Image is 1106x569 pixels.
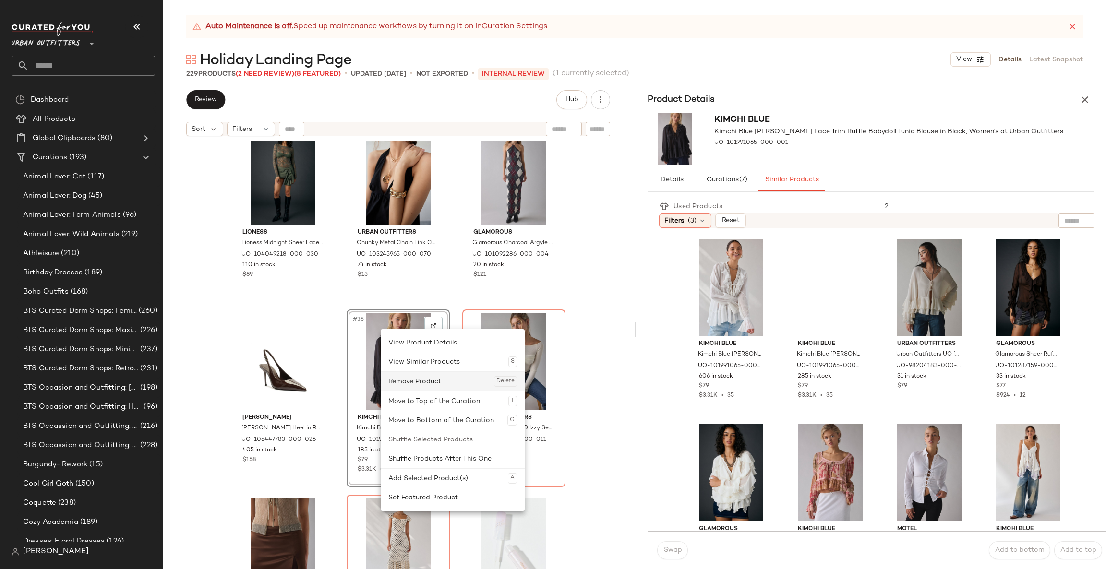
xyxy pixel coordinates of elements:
[798,372,831,381] span: 285 in stock
[23,382,138,393] span: BTS Occasion and Outfitting: [PERSON_NAME] to Party
[357,424,438,433] span: Kimchi Blue [PERSON_NAME] Lace Trim Ruffle Babydoll Tunic Blouse in Black, Women's at Urban Outfi...
[232,124,252,134] span: Filters
[691,424,771,521] img: 101287670_012_b
[236,71,294,78] span: (2 Need Review)
[431,323,436,329] img: svg%3e
[138,344,157,355] span: (237)
[242,446,277,455] span: 405 in stock
[192,21,547,33] div: Speed up maintenance workflows by turning it on in
[241,239,323,248] span: Lioness Midnight Sheer Lace Tie-Front Overlay Mini Dress in Green, Women's at Urban Outfitters
[996,392,1010,399] span: $924
[988,424,1068,521] img: 101173011_010_b
[636,93,726,107] h3: Product Details
[699,372,733,381] span: 606 in stock
[714,127,1063,137] span: Kimchi Blue [PERSON_NAME] Lace Trim Ruffle Babydoll Tunic Blouse in Black, Women's at Urban Outfi...
[688,216,697,226] span: (3)
[358,228,439,237] span: Urban Outfitters
[186,90,225,109] button: Review
[23,402,142,413] span: BTS Occasion and Outfitting: Homecoming Dresses
[200,51,351,70] span: Holiday Landing Page
[473,228,554,237] span: Glamorous
[23,546,89,557] span: [PERSON_NAME]
[352,315,366,324] span: #35
[995,350,1059,359] span: Glamorous Sheer Ruffle Long Sleeve Blouse in Brown, Women's at Urban Outfitters
[466,313,562,410] img: 102803327_011_b
[23,190,86,202] span: Animal Lover: Dog
[699,382,709,391] span: $79
[33,152,67,163] span: Curations
[660,176,683,184] span: Details
[138,382,157,393] span: (198)
[73,478,94,489] span: (150)
[388,488,517,507] div: Set Featured Product
[137,306,157,317] span: (260)
[890,424,969,521] img: 103304911_010_b
[718,392,727,399] span: •
[798,525,862,533] span: Kimchi Blue
[388,333,517,352] div: View Product Details
[120,229,138,240] span: (219)
[85,171,104,182] span: (117)
[23,517,78,528] span: Cozy Academia
[23,363,138,374] span: BTS Curated Dorm Shops: Retro+ Boho
[553,68,629,80] span: (1 currently selected)
[357,239,438,248] span: Chunky Metal Chain Link Cuff Bracelet in Gold, Women's at Urban Outfitters
[739,176,747,184] span: (7)
[59,248,79,259] span: (210)
[67,152,86,163] span: (193)
[242,261,276,270] span: 110 in stock
[481,21,547,33] a: Curation Settings
[797,362,861,370] span: UO-101991065-000-060
[698,350,762,359] span: Kimchi Blue [PERSON_NAME] Lace Trim Ruffle Babydoll Tunic Blouse in White, Women's at Urban Outfi...
[23,286,69,297] span: Boho Outfits
[351,69,406,79] p: updated [DATE]
[508,396,517,406] div: T
[669,202,730,212] div: Used Products
[357,436,431,444] span: UO-101991065-000-001
[798,392,817,399] span: $3.31K
[877,202,1095,212] div: 2
[988,239,1068,336] img: 101287159_020_b
[706,176,748,184] span: Curations
[798,340,862,348] span: Kimchi Blue
[235,313,331,410] img: 105447783_026_m
[998,55,1022,65] a: Details
[56,498,76,509] span: (238)
[138,440,157,451] span: (228)
[23,248,59,259] span: Athleisure
[23,306,137,317] span: BTS Curated Dorm Shops: Feminine
[242,271,253,279] span: $89
[23,325,138,336] span: BTS Curated Dorm Shops: Maximalist
[727,392,734,399] span: 35
[664,216,684,226] span: Filters
[714,139,788,147] span: UO-101991065-000-001
[186,71,198,78] span: 229
[472,250,549,259] span: UO-101092286-000-004
[797,350,861,359] span: Kimchi Blue [PERSON_NAME] Lace Trim Ruffle Babydoll Tunic Blouse in Rust, Women's at Urban Outfit...
[350,313,446,410] img: 101991065_001_b
[142,402,157,413] span: (96)
[121,210,137,221] span: (96)
[764,176,818,184] span: Similar Products
[388,469,517,488] div: Add Selected Product(s)
[897,525,962,533] span: Motel
[23,421,138,432] span: BTS Occassion and Outfitting: Campus Lounge
[23,344,138,355] span: BTS Curated Dorm Shops: Minimalist
[473,271,486,279] span: $121
[556,90,587,109] button: Hub
[798,382,808,391] span: $79
[23,478,73,489] span: Cool Girl Goth
[896,362,961,370] span: UO-98204183-000-010
[388,391,517,411] div: Move to Top of the Curation
[105,536,124,547] span: (126)
[714,115,770,124] span: Kimchi Blue
[699,340,763,348] span: Kimchi Blue
[194,96,217,104] span: Review
[715,213,746,228] button: Reset
[896,350,961,359] span: Urban Outfitters UO [PERSON_NAME] Ruffled Sheer Chiffon Tie-Front Flyaway Blouse in White, Women'...
[817,392,826,399] span: •
[565,96,578,104] span: Hub
[897,340,962,348] span: Urban Outfitters
[416,69,468,79] p: Not Exported
[23,171,85,182] span: Animal Lover: Cat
